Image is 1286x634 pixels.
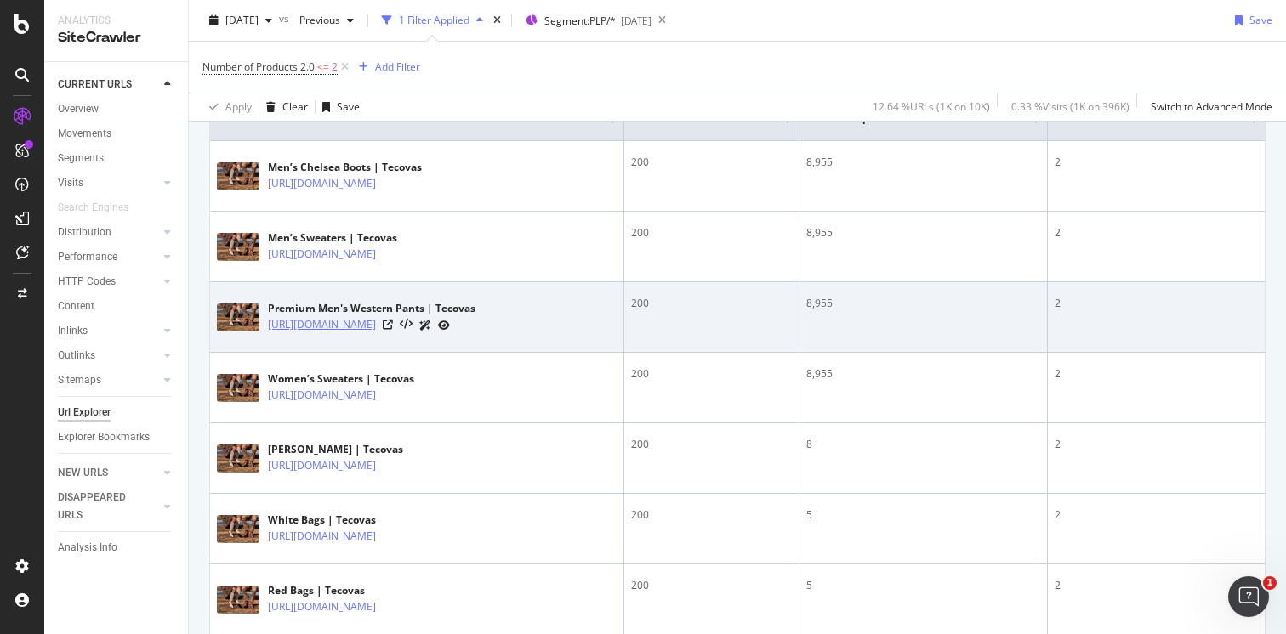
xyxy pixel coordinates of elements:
a: Visit Online Page [383,320,393,330]
div: 2 [1055,366,1258,382]
img: main image [217,515,259,543]
a: Segments [58,150,176,167]
div: 1 Filter Applied [399,13,469,27]
div: 200 [631,155,793,170]
div: [PERSON_NAME] | Tecovas [268,442,450,457]
div: 200 [631,437,793,452]
a: [URL][DOMAIN_NAME] [268,246,376,263]
a: Performance [58,248,159,266]
img: main image [217,162,259,190]
div: Clear [282,99,308,114]
button: View HTML Source [400,319,413,331]
a: Sitemaps [58,371,159,389]
div: NEW URLS [58,464,108,482]
div: HTTP Codes [58,273,116,291]
a: Outlinks [58,347,159,365]
a: Inlinks [58,322,159,340]
a: NEW URLS [58,464,159,482]
div: Men’s Sweaters | Tecovas [268,230,450,246]
div: Save [337,99,360,114]
a: [URL][DOMAIN_NAME] [268,528,376,545]
a: AI Url Details [419,316,431,334]
div: SiteCrawler [58,28,174,48]
span: vs [279,11,293,25]
button: Apply [202,93,252,121]
button: Switch to Advanced Mode [1144,93,1272,121]
div: CURRENT URLS [58,76,132,93]
div: 8,955 [806,296,1039,311]
a: DISAPPEARED URLS [58,489,159,524]
img: main image [217,374,259,402]
div: 200 [631,507,793,523]
div: Premium Men's Western Pants | Tecovas [268,301,475,316]
div: Apply [225,99,252,114]
button: Save [1228,7,1272,34]
div: Overview [58,100,99,118]
button: Clear [259,93,308,121]
div: Analytics [58,14,174,28]
div: Distribution [58,224,111,241]
span: Segment: PLP/* [544,14,616,28]
img: main image [217,586,259,614]
a: Explorer Bookmarks [58,428,176,446]
a: Visits [58,174,159,192]
a: [URL][DOMAIN_NAME] [268,175,376,192]
span: Previous [293,13,340,27]
div: 8 [806,437,1039,452]
iframe: Intercom live chat [1228,576,1269,617]
div: Performance [58,248,117,266]
div: 200 [631,578,793,593]
button: Segment:PLP/*[DATE] [519,7,652,34]
div: Men’s Chelsea Boots | Tecovas [268,160,450,175]
div: 8,955 [806,155,1039,170]
a: Analysis Info [58,539,176,557]
div: Switch to Advanced Mode [1151,99,1272,114]
div: [DATE] [621,14,652,28]
div: Save [1249,13,1272,27]
div: times [490,12,504,29]
div: 5 [806,507,1039,523]
button: 1 Filter Applied [375,7,490,34]
div: Analysis Info [58,539,117,557]
div: Visits [58,174,83,192]
div: Red Bags | Tecovas [268,583,450,598]
a: HTTP Codes [58,273,159,291]
a: Url Explorer [58,404,176,422]
a: Distribution [58,224,159,241]
a: Search Engines [58,199,145,217]
div: 5 [806,578,1039,593]
div: 0.33 % Visits ( 1K on 396K ) [1011,99,1130,114]
span: 1 [1263,576,1277,590]
div: 2 [1055,578,1258,593]
div: 2 [1055,437,1258,452]
div: 2 [1055,155,1258,170]
a: URL Inspection [438,316,450,334]
img: main image [217,303,259,331]
div: Segments [58,150,104,167]
div: 2 [1055,507,1258,523]
div: Sitemaps [58,371,101,389]
a: [URL][DOMAIN_NAME] [268,316,376,333]
div: DISAPPEARED URLS [58,489,144,524]
button: Add Filter [352,57,420,77]
a: Content [58,297,176,315]
div: Add Filter [375,59,420,74]
div: Women’s Sweaters | Tecovas [268,371,450,387]
a: [URL][DOMAIN_NAME] [268,457,376,474]
span: Number of Products 2.0 [202,59,315,74]
a: [URL][DOMAIN_NAME] [268,387,376,404]
div: 8,955 [806,366,1039,382]
div: 8,955 [806,225,1039,241]
div: 200 [631,225,793,241]
button: Save [316,93,360,121]
span: <= [317,59,329,74]
div: Inlinks [58,322,88,340]
img: main image [217,444,259,473]
div: Explorer Bookmarks [58,428,150,446]
span: 2025 Sep. 28th [225,13,259,27]
span: 2 [332,55,338,79]
div: 12.64 % URLs ( 1K on 10K ) [873,99,990,114]
div: White Bags | Tecovas [268,512,450,528]
div: Url Explorer [58,404,111,422]
div: Content [58,297,94,315]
